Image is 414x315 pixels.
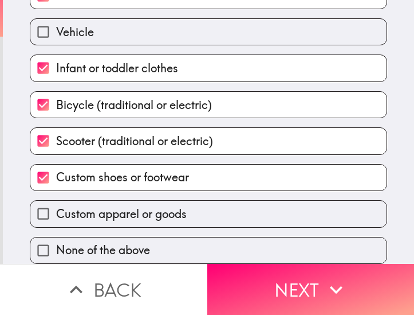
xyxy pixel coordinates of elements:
[30,201,387,227] button: Custom apparel or goods
[56,169,189,185] span: Custom shoes or footwear
[56,24,94,40] span: Vehicle
[56,206,187,222] span: Custom apparel or goods
[56,97,212,113] span: Bicycle (traditional or electric)
[30,92,387,118] button: Bicycle (traditional or electric)
[30,128,387,154] button: Scooter (traditional or electric)
[56,60,178,76] span: Infant or toddler clothes
[56,242,150,258] span: None of the above
[30,165,387,190] button: Custom shoes or footwear
[30,238,387,263] button: None of the above
[30,19,387,45] button: Vehicle
[30,55,387,81] button: Infant or toddler clothes
[56,133,213,149] span: Scooter (traditional or electric)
